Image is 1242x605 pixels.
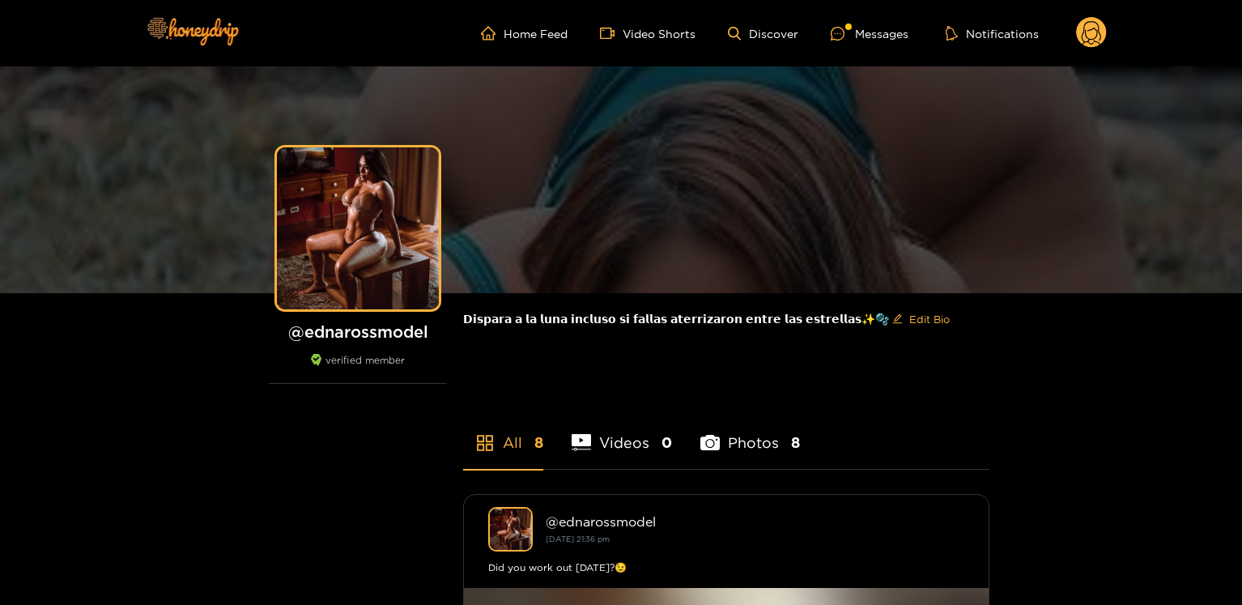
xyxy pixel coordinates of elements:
[481,26,568,40] a: Home Feed
[534,432,543,453] span: 8
[728,27,798,40] a: Discover
[463,293,989,345] div: 𝗗𝗶𝘀𝗽𝗮𝗿𝗮 𝗮 𝗹𝗮 𝗹𝘂𝗻𝗮 𝗶𝗻𝗰𝗹𝘂𝘀𝗼 𝘀𝗶 𝗳𝗮𝗹𝗹𝗮𝘀 𝗮𝘁𝗲𝗿𝗿𝗶𝘇𝗮𝗿𝗼𝗻 𝗲𝗻𝘁𝗿𝗲 𝗹𝗮𝘀 𝗲𝘀𝘁𝗿𝗲𝗹𝗹𝗮𝘀✨🫧
[269,322,447,342] h1: @ ednarossmodel
[600,26,695,40] a: Video Shorts
[909,311,950,327] span: Edit Bio
[546,535,610,543] small: [DATE] 21:36 pm
[572,396,672,469] li: Videos
[269,354,447,384] div: verified member
[661,432,672,453] span: 0
[546,514,964,529] div: @ ednarossmodel
[941,25,1044,41] button: Notifications
[463,396,543,469] li: All
[831,24,908,43] div: Messages
[481,26,504,40] span: home
[488,560,964,576] div: Did you work out [DATE]?😉
[889,306,953,332] button: editEdit Bio
[600,26,623,40] span: video-camera
[892,313,903,326] span: edit
[488,507,533,552] img: ednarossmodel
[791,432,800,453] span: 8
[475,433,495,453] span: appstore
[700,396,800,469] li: Photos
